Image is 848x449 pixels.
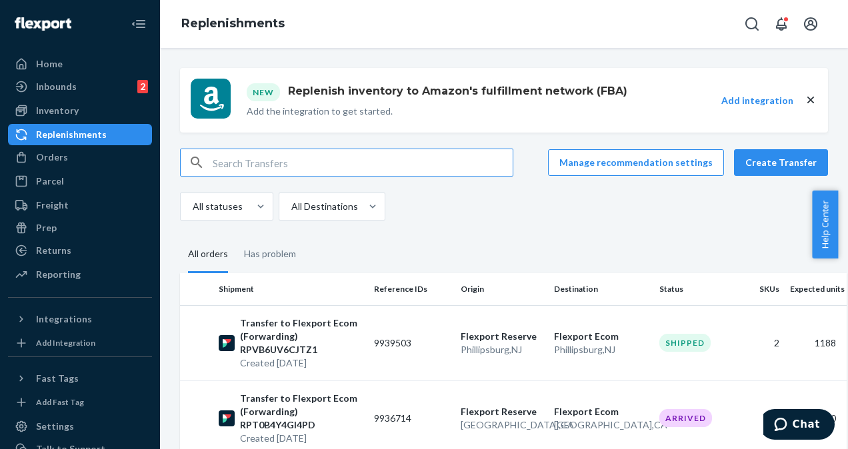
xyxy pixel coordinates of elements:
[36,268,81,281] div: Reporting
[8,53,152,75] a: Home
[291,200,358,213] div: All Destinations
[659,409,712,427] div: Arrived
[283,83,627,99] h1: Replenish inventory to Amazon's fulfillment network (FBA)
[36,128,107,141] div: Replenishments
[8,147,152,168] a: Orders
[8,308,152,330] button: Integrations
[554,330,649,343] p: Flexport Ecom
[125,11,152,37] button: Close Navigation
[8,264,152,285] a: Reporting
[36,151,68,164] div: Orders
[213,149,513,176] input: Search Transfers
[191,200,193,213] input: All statuses
[8,195,152,216] a: Freight
[8,100,152,121] a: Inventory
[554,405,649,418] p: Flexport Ecom
[812,191,838,258] button: Help Center
[36,175,64,188] div: Parcel
[8,416,152,437] a: Settings
[36,221,57,234] div: Prep
[193,200,243,213] div: All statuses
[244,236,296,271] div: Has problem
[548,149,724,176] button: Manage recommendation settings
[785,273,847,305] th: Expected units
[8,124,152,145] a: Replenishments
[763,409,835,442] iframe: Abre un widget desde donde se puede chatear con uno de los agentes
[768,11,795,37] button: Open notifications
[240,432,363,445] p: Created [DATE]
[8,394,152,410] a: Add Fast Tag
[785,305,847,380] td: 1188
[8,240,152,261] a: Returns
[36,199,69,212] div: Freight
[36,396,84,408] div: Add Fast Tag
[240,392,363,432] p: Transfer to Flexport Ecom (Forwarding) RPT0B4Y4GI4PD
[8,217,152,238] a: Prep
[8,171,152,192] a: Parcel
[659,334,711,352] div: Shipped
[8,368,152,389] button: Fast Tags
[36,337,95,348] div: Add Integration
[461,418,543,432] p: [GEOGRAPHIC_DATA] , CA
[369,305,455,380] td: 9939503
[8,76,152,97] a: Inbounds2
[797,11,824,37] button: Open account menu
[804,93,817,107] button: close
[15,17,71,31] img: Flexport logo
[137,80,148,93] div: 2
[213,273,369,305] th: Shipment
[461,405,543,418] p: Flexport Reserve
[721,94,793,107] button: Add integration
[36,372,79,385] div: Fast Tags
[741,305,785,380] td: 2
[36,57,63,71] div: Home
[181,16,285,31] a: Replenishments
[290,200,291,213] input: All Destinations
[36,104,79,117] div: Inventory
[549,273,654,305] th: Destination
[654,273,741,305] th: Status
[461,330,543,343] p: Flexport Reserve
[461,343,543,356] p: Phillipsburg , NJ
[171,5,295,43] ol: breadcrumbs
[455,273,549,305] th: Origin
[240,356,363,370] p: Created [DATE]
[8,335,152,351] a: Add Integration
[734,149,828,176] button: Create Transfer
[36,312,92,326] div: Integrations
[247,105,627,118] p: Add the integration to get started.
[188,236,228,273] div: All orders
[739,11,765,37] button: Open Search Box
[554,418,649,432] p: [GEOGRAPHIC_DATA] , CA
[741,273,785,305] th: SKUs
[240,316,363,356] p: Transfer to Flexport Ecom (Forwarding) RPVB6UV6CJTZ1
[369,273,455,305] th: Reference IDs
[36,244,71,257] div: Returns
[247,83,280,101] div: New
[36,80,77,93] div: Inbounds
[554,343,649,356] p: Phillipsburg , NJ
[36,420,74,433] div: Settings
